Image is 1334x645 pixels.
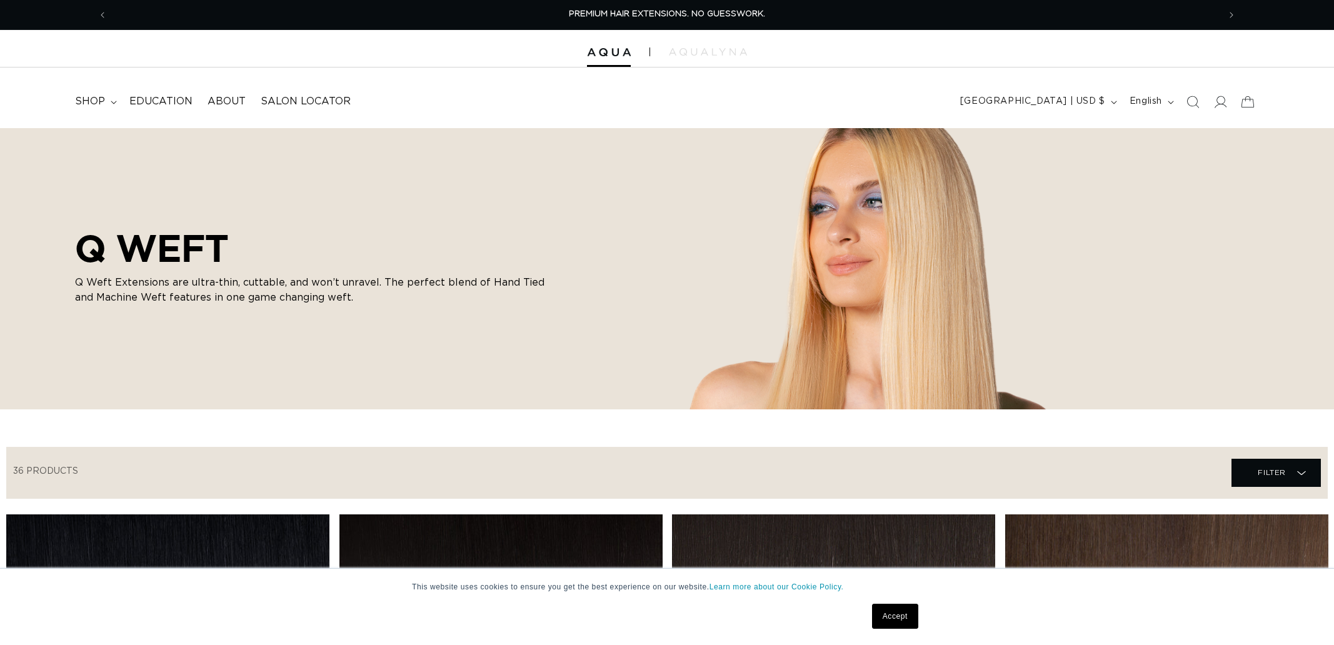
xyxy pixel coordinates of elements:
button: [GEOGRAPHIC_DATA] | USD $ [953,90,1122,114]
summary: Search [1179,88,1206,116]
button: Previous announcement [89,3,116,27]
a: Accept [872,604,918,629]
span: Filter [1258,461,1286,484]
a: Education [122,87,200,116]
h2: Q WEFT [75,226,550,270]
img: aqualyna.com [669,48,747,56]
p: This website uses cookies to ensure you get the best experience on our website. [412,581,922,592]
summary: Filter [1231,459,1321,487]
a: Salon Locator [253,87,358,116]
span: English [1130,95,1162,108]
span: Salon Locator [261,95,351,108]
a: About [200,87,253,116]
p: Q Weft Extensions are ultra-thin, cuttable, and won’t unravel. The perfect blend of Hand Tied and... [75,275,550,305]
summary: shop [68,87,122,116]
span: [GEOGRAPHIC_DATA] | USD $ [960,95,1105,108]
span: Education [129,95,193,108]
span: About [208,95,246,108]
span: 36 products [13,467,78,476]
button: English [1122,90,1179,114]
span: shop [75,95,105,108]
img: Aqua Hair Extensions [587,48,631,57]
a: Learn more about our Cookie Policy. [710,582,844,591]
button: Next announcement [1218,3,1245,27]
span: PREMIUM HAIR EXTENSIONS. NO GUESSWORK. [569,10,765,18]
